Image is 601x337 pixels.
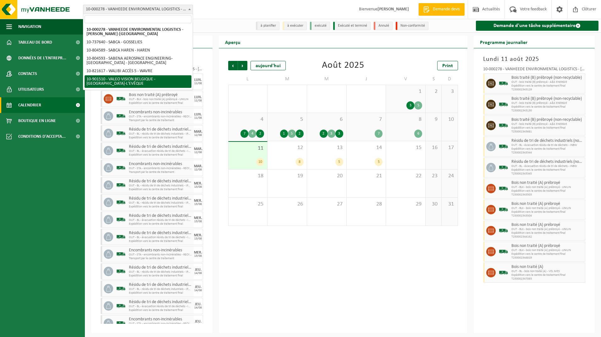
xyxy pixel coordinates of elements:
[129,144,192,149] span: Résidu de tri de déchets industriels (non comparable au déchets ménagers)
[511,265,584,270] span: Bois non traité (A)
[414,101,422,110] div: 5
[378,7,409,12] strong: [PERSON_NAME]
[445,173,454,179] span: 24
[129,188,192,191] span: Expédition vers le centre de traitement final
[347,73,386,85] td: J
[350,88,383,95] span: 31
[194,134,202,137] div: 12/08
[194,203,202,206] div: 13/08
[232,173,264,179] span: 18
[129,213,192,218] span: Résidu de tri de déchets industriels (non comparable au déchets ménagers)
[271,201,304,208] span: 26
[483,55,586,64] h3: Lundi 11 août 2025
[374,22,393,30] li: Annulé
[232,201,264,208] span: 25
[333,22,371,30] li: Exécuté et terminé
[18,35,52,50] span: Tableau de bord
[232,88,264,95] span: 28
[116,94,126,104] img: BL-SO-LV
[194,82,202,85] div: 11/08
[499,247,508,256] img: BL-SO-LV
[240,130,248,138] div: 7
[280,130,288,138] div: 1
[511,185,584,189] span: OUT - BLK - bois non traité (A) prébroyé - UNILIN
[429,144,438,151] span: 16
[445,144,454,151] span: 17
[129,93,192,98] span: Bois non traité (A) prébroyé
[511,206,584,210] span: OUT - BLK - bois non traité (A) prébroyé - UNILIN
[129,236,192,239] span: OUT - BL - évacuation résidu de tri de déchets - INBW
[499,226,508,235] img: BL-SO-LV
[271,173,304,179] span: 19
[129,98,192,101] span: OUT - BLK - bois non traité (A) prébroyé - UNILIN
[85,88,191,96] li: 10-983590 - VALEO VISION - REMITRANS - GHISLENGHIEN
[18,66,37,82] span: Contacts
[129,196,192,201] span: Résidu de tri de déchets industriels (non comparable au déchets ménagers)
[129,308,192,312] span: Expédition vers le centre de traitement final
[228,61,238,70] span: Précédent
[85,67,191,75] li: 10-821617 - WALIBI ACCÈS 5 - WAVRE
[296,158,304,166] div: 8
[389,88,422,95] span: 1
[310,201,343,208] span: 27
[194,113,202,116] div: LUN.
[129,184,192,188] span: OUT - BL - résidu de tri de déchets industriels - IPALLE
[511,270,584,273] span: OUT - BL - bois non traité (A) - VEL MES
[129,201,192,205] span: OUT - BL - résidu de tri de déchets industriels - IPALLE
[129,101,192,105] span: Expédition vers le centre de traitement final
[195,320,201,324] div: JEU.
[271,88,304,95] span: 29
[511,277,584,281] span: T250002347093
[307,73,347,85] td: M
[511,88,584,92] span: T250002343129
[511,193,584,197] span: T250002343503
[426,73,442,85] td: S
[195,285,201,289] div: JEU.
[116,163,126,173] img: BL-SO-LV
[129,300,192,305] span: Résidu de tri de déchets industriels (non comparable au déchets ménagers)
[194,78,202,82] div: LUN.
[194,220,202,223] div: 13/08
[232,116,264,123] span: 4
[116,146,126,155] img: BL-SO-LV
[116,180,126,190] img: BL-SO-LV
[194,168,202,171] div: 12/08
[18,129,66,144] span: Conditions d'accepta...
[271,144,304,151] span: 12
[116,267,126,276] img: BL-SO-LV
[511,235,584,239] span: T250002344162
[350,173,383,179] span: 21
[511,164,584,168] span: OUT - BL - évacuation résidu de tri de déchets - INBW
[511,159,584,164] span: Résidu de tri de déchets industriels (non comparable au déchets ménagers)
[129,127,192,132] span: Résidu de tri de déchets industriels (non comparable au déchets ménagers)
[511,84,584,88] span: Expédition vers le centre de traitement final
[389,144,422,151] span: 15
[232,145,264,152] span: 11
[288,130,296,138] div: 5
[18,113,56,129] span: Boutique en ligne
[256,158,264,166] div: 10
[389,116,422,123] span: 8
[251,61,286,70] div: aujourd'hui
[18,50,66,66] span: Données de l'entrepr...
[195,268,201,272] div: JEU.
[129,253,192,257] span: OUT - STA - encombrants non-incinérables - RECYROM
[129,179,192,184] span: Résidu de tri de déchets industriels (non comparable au déchets ménagers)
[483,67,586,73] div: 10-000278 - VANHEEDE ENVIRONMENTAL LOGISTICS - [PERSON_NAME]-[GEOGRAPHIC_DATA]
[129,248,192,253] span: Encombrants non-incinérables
[445,88,454,95] span: 3
[83,5,193,14] span: 10-000278 - VANHEEDE ENVIRONMENTAL LOGISTICS - QUEVY - QUÉVY-LE-GRAND
[129,305,192,308] span: OUT - BL - évacuation résidu de tri de déchets - INBW
[429,88,438,95] span: 2
[499,184,508,193] img: BL-SO-LV
[85,38,191,46] li: 10-737640 - SABCA - GOSSELIES
[350,144,383,151] span: 14
[116,284,126,293] img: BL-SO-LV
[375,158,383,166] div: 5
[511,143,584,147] span: OUT - BL - évacuation résidu de tri de déchets - INBW
[129,231,192,236] span: Résidu de tri de déchets industriels (non comparable au déchets ménagers)
[129,222,192,226] span: Expédition vers le centre de traitement final
[511,96,584,101] span: Bois traité (B) prébroyé (non-recyclable)
[194,199,202,203] div: MER.
[296,130,304,138] div: 2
